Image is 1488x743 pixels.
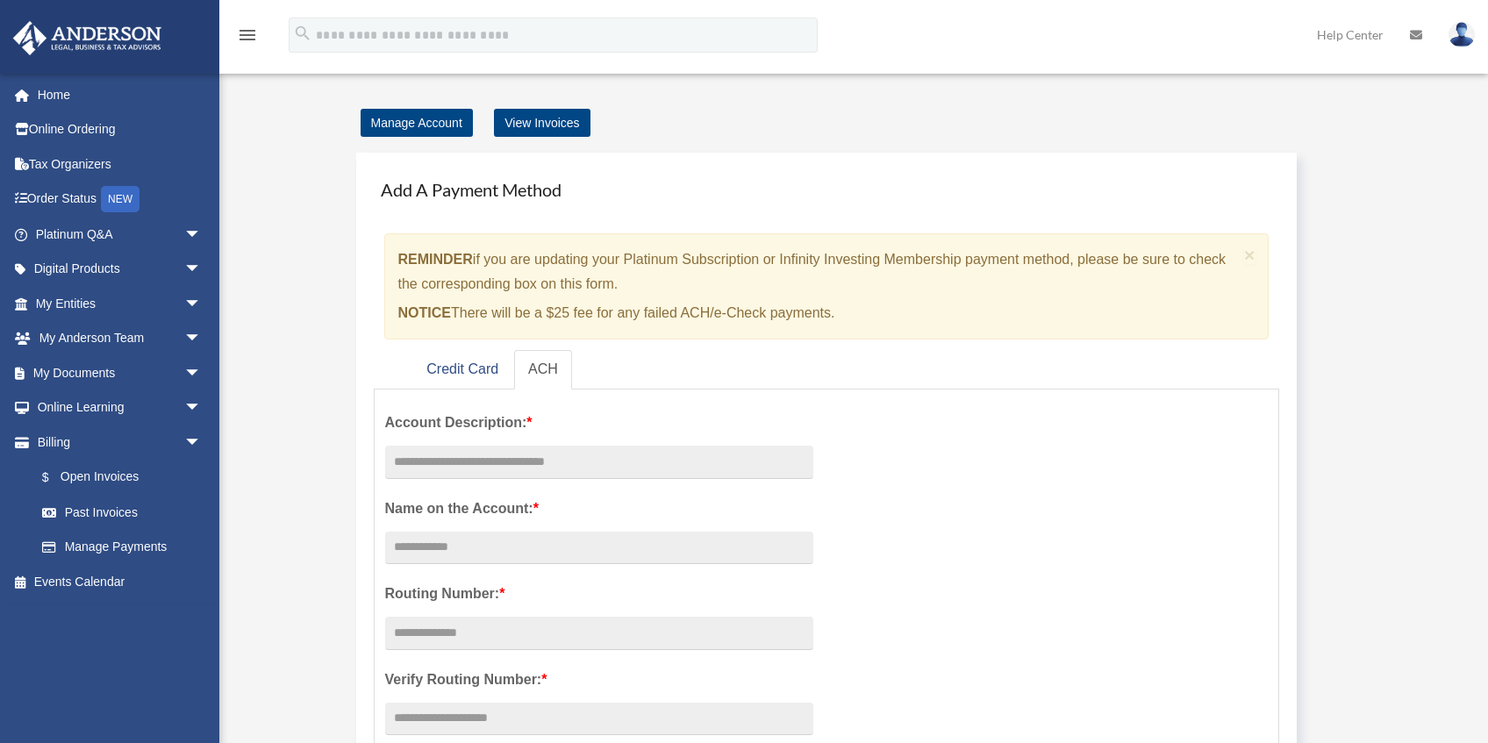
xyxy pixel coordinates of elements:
[52,467,61,489] span: $
[101,186,139,212] div: NEW
[398,305,451,320] strong: NOTICE
[385,668,813,692] label: Verify Routing Number:
[12,77,228,112] a: Home
[184,390,219,426] span: arrow_drop_down
[384,233,1270,339] div: if you are updating your Platinum Subscription or Infinity Investing Membership payment method, p...
[12,146,228,182] a: Tax Organizers
[184,321,219,357] span: arrow_drop_down
[12,321,228,356] a: My Anderson Teamarrow_drop_down
[374,170,1280,209] h4: Add A Payment Method
[514,350,572,389] a: ACH
[385,497,813,521] label: Name on the Account:
[25,460,228,496] a: $Open Invoices
[385,582,813,606] label: Routing Number:
[412,350,512,389] a: Credit Card
[184,252,219,288] span: arrow_drop_down
[237,25,258,46] i: menu
[237,31,258,46] a: menu
[12,564,228,599] a: Events Calendar
[184,425,219,461] span: arrow_drop_down
[293,24,312,43] i: search
[385,411,813,435] label: Account Description:
[12,182,228,218] a: Order StatusNEW
[1449,22,1475,47] img: User Pic
[184,217,219,253] span: arrow_drop_down
[12,390,228,425] a: Online Learningarrow_drop_down
[398,301,1238,325] p: There will be a $25 fee for any failed ACH/e-Check payments.
[25,495,228,530] a: Past Invoices
[12,286,228,321] a: My Entitiesarrow_drop_down
[494,109,590,137] a: View Invoices
[12,252,228,287] a: Digital Productsarrow_drop_down
[8,21,167,55] img: Anderson Advisors Platinum Portal
[12,217,228,252] a: Platinum Q&Aarrow_drop_down
[12,112,228,147] a: Online Ordering
[184,355,219,391] span: arrow_drop_down
[12,355,228,390] a: My Documentsarrow_drop_down
[1244,246,1255,264] button: Close
[184,286,219,322] span: arrow_drop_down
[12,425,228,460] a: Billingarrow_drop_down
[1244,245,1255,265] span: ×
[361,109,473,137] a: Manage Account
[398,252,473,267] strong: REMINDER
[25,530,219,565] a: Manage Payments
